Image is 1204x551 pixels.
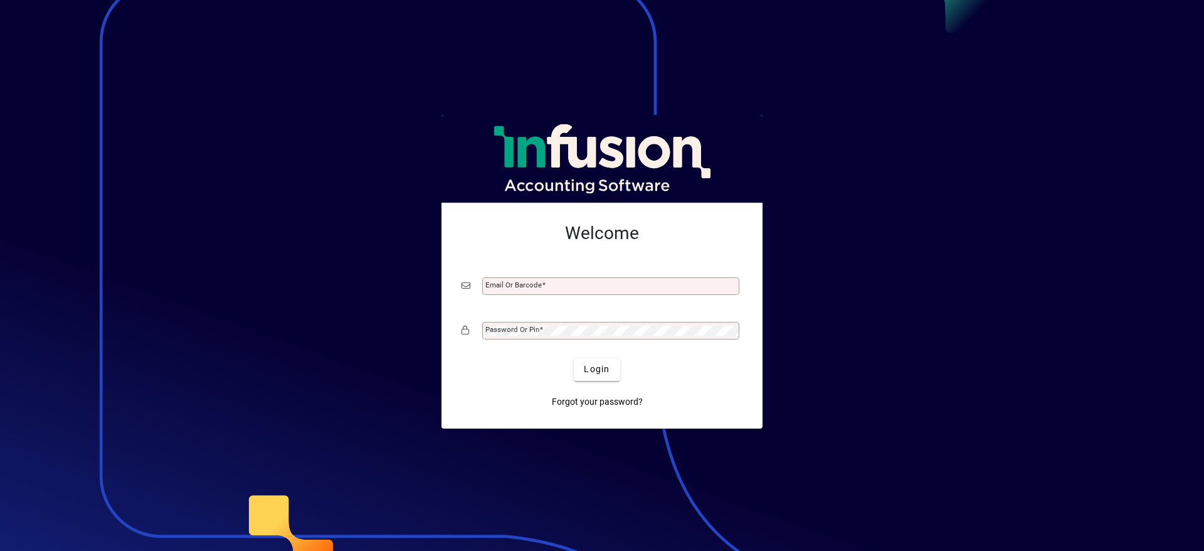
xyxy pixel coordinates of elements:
[462,223,742,244] h2: Welcome
[485,281,542,289] mat-label: Email or Barcode
[584,363,610,376] span: Login
[552,395,643,409] span: Forgot your password?
[574,358,620,381] button: Login
[547,391,648,414] a: Forgot your password?
[485,325,539,334] mat-label: Password or Pin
